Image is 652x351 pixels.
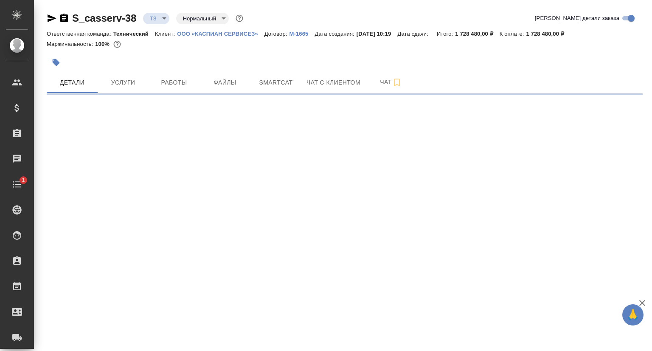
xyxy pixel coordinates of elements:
[2,174,32,195] a: 1
[154,77,194,88] span: Работы
[143,13,169,24] div: ТЗ
[17,176,30,184] span: 1
[622,304,644,326] button: 🙏
[176,13,229,24] div: ТЗ
[500,31,526,37] p: К оплате:
[72,12,136,24] a: S_casserv-38
[626,306,640,324] span: 🙏
[103,77,143,88] span: Услуги
[535,14,619,23] span: [PERSON_NAME] детали заказа
[47,41,95,47] p: Маржинальность:
[59,13,69,23] button: Скопировать ссылку
[357,31,398,37] p: [DATE] 10:19
[256,77,296,88] span: Smartcat
[526,31,570,37] p: 1 728 480,00 ₽
[397,31,430,37] p: Дата сдачи:
[289,31,315,37] p: М-1665
[47,13,57,23] button: Скопировать ссылку для ЯМессенджера
[147,15,159,22] button: ТЗ
[177,31,264,37] p: ООО «КАСПИАН СЕРВИСЕЗ»
[180,15,219,22] button: Нормальный
[392,77,402,88] svg: Подписаться
[47,53,65,72] button: Добавить тэг
[112,39,123,50] button: 0.00 RUB;
[177,30,264,37] a: ООО «КАСПИАН СЕРВИСЕЗ»
[455,31,499,37] p: 1 728 480,00 ₽
[234,13,245,24] button: Доп статусы указывают на важность/срочность заказа
[47,31,113,37] p: Ответственная команда:
[113,31,155,37] p: Технический
[155,31,177,37] p: Клиент:
[371,77,411,88] span: Чат
[289,30,315,37] a: М-1665
[315,31,356,37] p: Дата создания:
[264,31,289,37] p: Договор:
[437,31,455,37] p: Итого:
[306,77,360,88] span: Чат с клиентом
[52,77,93,88] span: Детали
[95,41,112,47] p: 100%
[205,77,245,88] span: Файлы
